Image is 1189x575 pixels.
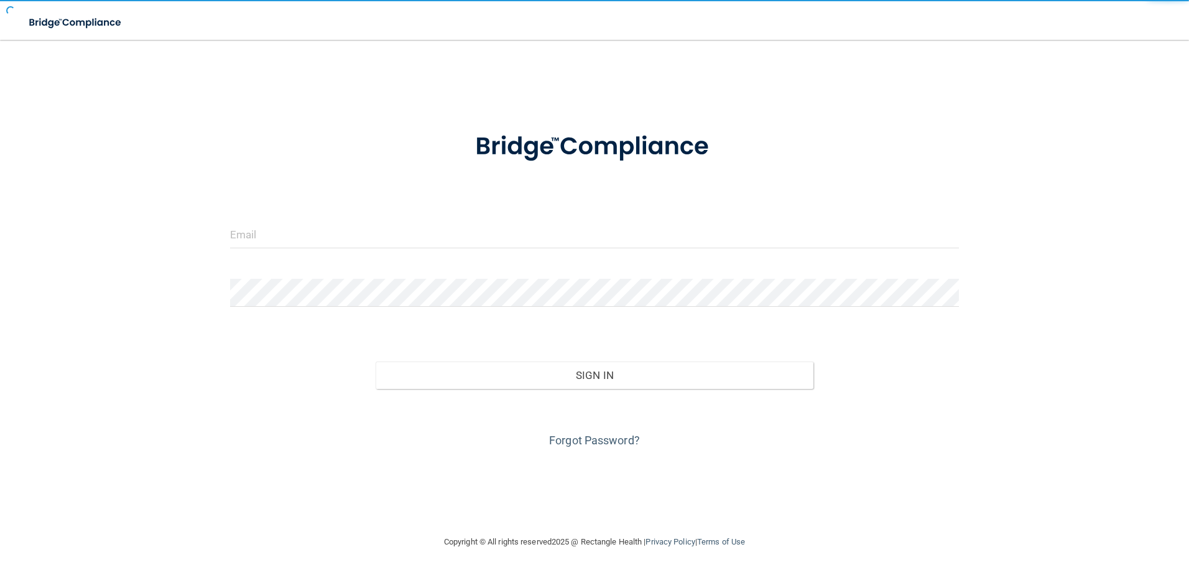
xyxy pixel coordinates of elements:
img: bridge_compliance_login_screen.278c3ca4.svg [19,10,133,35]
button: Sign In [376,362,813,389]
img: bridge_compliance_login_screen.278c3ca4.svg [450,115,739,179]
a: Privacy Policy [645,537,695,546]
a: Forgot Password? [549,434,640,447]
input: Email [230,220,960,248]
a: Terms of Use [697,537,745,546]
div: Copyright © All rights reserved 2025 @ Rectangle Health | | [368,522,821,562]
